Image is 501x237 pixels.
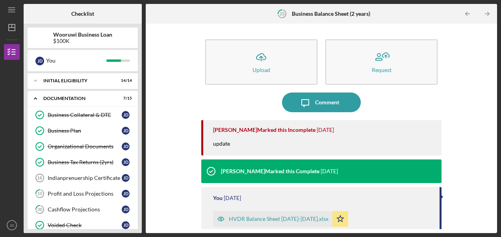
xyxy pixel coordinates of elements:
div: 7 / 15 [118,96,132,101]
div: $100K [53,38,112,44]
div: Upload [252,67,270,73]
button: Request [325,39,438,85]
b: Business Balance Sheet (2 years) [292,11,370,17]
div: J D [122,158,130,166]
div: You [213,195,223,201]
button: HVDR Balance Sheet [DATE]-[DATE].xlsx [213,211,348,227]
div: Business Collateral & DTE [48,112,122,118]
a: Business PlanJD [32,123,134,139]
div: J D [122,206,130,213]
div: Comment [315,93,339,112]
div: Documentation [43,96,112,101]
tspan: 18 [37,176,42,180]
button: JD [4,217,20,233]
div: Profit and Loss Projections [48,191,122,197]
div: [PERSON_NAME] Marked this Incomplete [213,127,315,133]
time: 2024-10-10 16:37 [224,195,241,201]
tspan: 23 [280,11,284,16]
div: J D [35,57,44,65]
div: J D [122,127,130,135]
a: Voided CheckJD [32,217,134,233]
text: JD [9,223,14,228]
div: You [46,54,106,67]
button: Upload [205,39,317,85]
div: Request [372,67,392,73]
div: Indianprenuership Certificate [48,175,122,181]
time: 2024-10-31 18:15 [321,168,338,174]
div: Business Tax Returns (2yrs) [48,159,122,165]
a: Business Tax Returns (2yrs)JD [32,154,134,170]
div: Business Plan [48,128,122,134]
button: Comment [282,93,361,112]
div: HVDR Balance Sheet [DATE]-[DATE].xlsx [229,216,328,222]
div: J D [122,111,130,119]
a: Business Collateral & DTEJD [32,107,134,123]
div: Cashflow Projections [48,206,122,213]
div: J D [122,221,130,229]
b: Checklist [71,11,94,17]
tspan: 19 [37,191,43,196]
div: 14 / 14 [118,78,132,83]
div: J D [122,174,130,182]
div: Initial Eligibility [43,78,112,83]
a: 20Cashflow ProjectionsJD [32,202,134,217]
div: update [213,140,238,156]
tspan: 20 [37,207,43,212]
div: J D [122,143,130,150]
div: J D [122,190,130,198]
a: Organizational DocumentsJD [32,139,134,154]
div: Organizational Documents [48,143,122,150]
div: Voided Check [48,222,122,228]
a: 18Indianprenuership CertificateJD [32,170,134,186]
div: [PERSON_NAME] Marked this Complete [221,168,319,174]
b: Wooruwi Business Loan [53,31,112,38]
a: 19Profit and Loss ProjectionsJD [32,186,134,202]
time: 2025-08-19 18:47 [317,127,334,133]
